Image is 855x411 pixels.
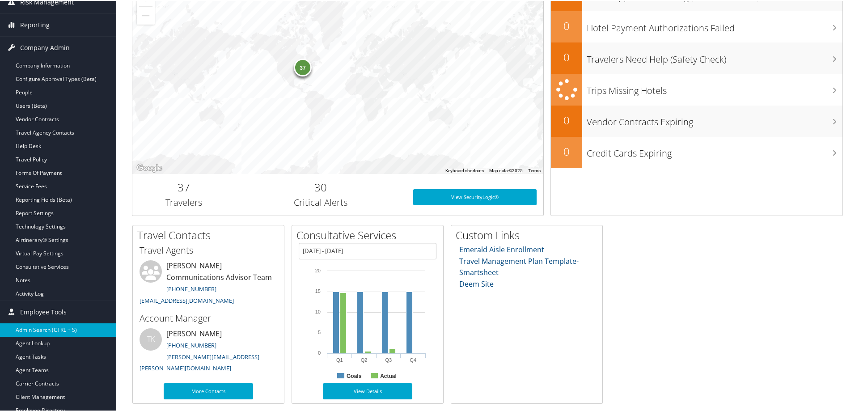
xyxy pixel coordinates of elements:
a: Travel Management Plan Template- Smartsheet [459,255,579,277]
h2: Consultative Services [296,227,443,242]
h3: Travelers Need Help (Safety Check) [587,48,842,65]
text: Actual [380,372,397,378]
a: Deem Site [459,278,494,288]
a: Trips Missing Hotels [551,73,842,105]
h2: 0 [551,112,582,127]
div: 37 [294,58,312,76]
a: View SecurityLogic® [413,188,537,204]
li: [PERSON_NAME] [135,327,282,375]
text: Q4 [410,356,416,362]
a: 0Hotel Payment Authorizations Failed [551,10,842,42]
a: [EMAIL_ADDRESS][DOMAIN_NAME] [140,296,234,304]
h2: Custom Links [456,227,602,242]
h3: Travelers [139,195,229,208]
h2: Travel Contacts [137,227,284,242]
a: Open this area in Google Maps (opens a new window) [135,161,164,173]
h2: 30 [242,179,400,194]
tspan: 20 [315,267,321,272]
h3: Hotel Payment Authorizations Failed [587,17,842,34]
h3: Account Manager [140,311,277,324]
a: More Contacts [164,382,253,398]
a: [PERSON_NAME][EMAIL_ADDRESS][PERSON_NAME][DOMAIN_NAME] [140,352,259,372]
h3: Travel Agents [140,243,277,256]
span: Company Admin [20,36,70,58]
text: Q2 [361,356,368,362]
h2: 0 [551,49,582,64]
tspan: 10 [315,308,321,314]
h3: Trips Missing Hotels [587,79,842,96]
h3: Credit Cards Expiring [587,142,842,159]
span: Employee Tools [20,300,67,322]
text: Q3 [385,356,392,362]
h3: Vendor Contracts Expiring [587,110,842,127]
li: [PERSON_NAME] Communications Advisor Team [135,259,282,307]
text: Q1 [336,356,343,362]
h2: 0 [551,143,582,158]
text: Goals [347,372,362,378]
tspan: 15 [315,288,321,293]
a: [PHONE_NUMBER] [166,284,216,292]
tspan: 0 [318,349,321,355]
button: Keyboard shortcuts [445,167,484,173]
span: Reporting [20,13,50,35]
a: View Details [323,382,412,398]
span: Map data ©2025 [489,167,523,172]
a: 0Travelers Need Help (Safety Check) [551,42,842,73]
h2: 0 [551,17,582,33]
h3: Critical Alerts [242,195,400,208]
div: TK [140,327,162,350]
a: Terms (opens in new tab) [528,167,541,172]
a: 0Credit Cards Expiring [551,136,842,167]
a: [PHONE_NUMBER] [166,340,216,348]
h2: 37 [139,179,229,194]
button: Zoom out [137,6,155,24]
a: 0Vendor Contracts Expiring [551,105,842,136]
a: Emerald Aisle Enrollment [459,244,544,254]
tspan: 5 [318,329,321,334]
img: Google [135,161,164,173]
